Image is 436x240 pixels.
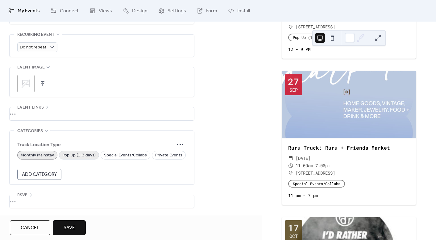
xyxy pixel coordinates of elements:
[118,2,152,19] a: Design
[10,220,50,235] button: Cancel
[17,169,61,180] button: Add Category
[168,7,186,15] span: Settings
[282,46,416,52] div: 12 - 9 PM
[4,2,44,19] a: My Events
[315,162,330,169] span: 7:00pm
[206,7,217,15] span: Form
[288,155,293,162] div: ​
[10,107,194,120] div: •••
[99,7,112,15] span: Views
[296,162,313,169] span: 11:00am
[313,162,315,169] span: -
[282,144,416,151] div: Ruru Truck: Ruru + Friends Market
[17,75,35,92] div: ;
[60,7,79,15] span: Connect
[296,155,310,162] span: [DATE]
[85,2,117,19] a: Views
[10,195,194,208] div: •••
[20,43,46,52] span: Do not repeat
[288,162,293,169] div: ​
[282,192,416,199] div: 11 am - 7 pm
[17,104,44,111] span: Event links
[288,169,293,177] div: ​
[288,77,299,86] div: 27
[289,234,298,238] div: Oct
[289,88,298,92] div: Sep
[17,141,174,149] span: Truck Location Type
[154,2,191,19] a: Settings
[104,152,147,159] span: Special Events/Collabs
[62,152,96,159] span: Pop Up (1-3 days)
[132,7,147,15] span: Design
[223,2,255,19] a: Install
[17,192,27,199] span: RSVP
[18,7,40,15] span: My Events
[53,220,86,235] button: Save
[17,31,55,39] span: Recurring event
[22,171,57,178] span: Add Category
[288,223,299,233] div: 17
[296,169,335,177] span: [STREET_ADDRESS]
[288,23,293,31] div: ​
[155,152,182,159] span: Private Events
[46,2,83,19] a: Connect
[64,224,75,232] span: Save
[17,64,45,71] span: Event image
[21,224,39,232] span: Cancel
[21,152,54,159] span: Monthly Mainstay
[237,7,250,15] span: Install
[296,23,335,31] a: [STREET_ADDRESS]
[17,127,43,135] span: Categories
[192,2,222,19] a: Form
